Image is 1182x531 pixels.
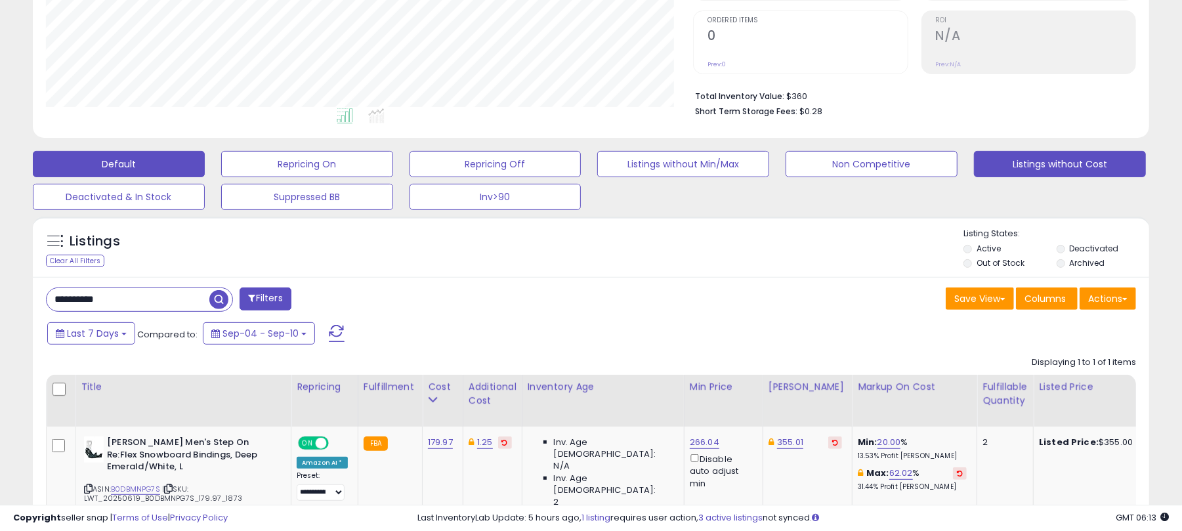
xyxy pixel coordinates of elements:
[203,322,315,345] button: Sep-04 - Sep-10
[13,511,61,524] strong: Copyright
[690,436,719,449] a: 266.04
[974,151,1146,177] button: Listings without Cost
[858,452,967,461] p: 13.53% Profit [PERSON_NAME]
[889,467,913,480] a: 62.02
[428,380,457,394] div: Cost
[982,380,1028,408] div: Fulfillable Quantity
[777,436,803,449] a: 355.01
[327,438,348,449] span: OFF
[410,184,581,210] button: Inv>90
[477,436,493,449] a: 1.25
[858,436,877,448] b: Min:
[695,91,784,102] b: Total Inventory Value:
[690,452,753,490] div: Disable auto adjust min
[977,243,1001,254] label: Active
[1039,380,1152,394] div: Listed Price
[936,28,1135,46] h2: N/A
[690,380,757,394] div: Min Price
[877,436,901,449] a: 20.00
[1039,436,1148,448] div: $355.00
[240,287,291,310] button: Filters
[1116,511,1169,524] span: 2025-09-18 06:13 GMT
[33,151,205,177] button: Default
[1016,287,1078,310] button: Columns
[13,512,228,524] div: seller snap | |
[695,87,1126,103] li: $360
[963,228,1149,240] p: Listing States:
[46,255,104,267] div: Clear All Filters
[137,328,198,341] span: Compared to:
[695,106,797,117] b: Short Term Storage Fees:
[47,322,135,345] button: Last 7 Days
[1080,287,1136,310] button: Actions
[769,380,847,394] div: [PERSON_NAME]
[111,484,160,495] a: B0DBMNPG7S
[81,380,285,394] div: Title
[410,151,581,177] button: Repricing Off
[858,380,971,394] div: Markup on Cost
[936,60,961,68] small: Prev: N/A
[1024,292,1066,305] span: Columns
[170,511,228,524] a: Privacy Policy
[554,460,570,472] span: N/A
[707,28,907,46] h2: 0
[707,60,726,68] small: Prev: 0
[554,436,674,460] span: Inv. Age [DEMOGRAPHIC_DATA]:
[222,327,299,340] span: Sep-04 - Sep-10
[297,457,348,469] div: Amazon AI *
[799,105,822,117] span: $0.28
[982,436,1023,448] div: 2
[528,380,679,394] div: Inventory Age
[297,380,352,394] div: Repricing
[858,482,967,492] p: 31.44% Profit [PERSON_NAME]
[67,327,119,340] span: Last 7 Days
[221,151,393,177] button: Repricing On
[858,467,967,492] div: %
[112,511,168,524] a: Terms of Use
[1070,243,1119,254] label: Deactivated
[707,17,907,24] span: Ordered Items
[1032,356,1136,369] div: Displaying 1 to 1 of 1 items
[786,151,958,177] button: Non Competitive
[428,436,453,449] a: 179.97
[33,184,205,210] button: Deactivated & In Stock
[1070,257,1105,268] label: Archived
[107,436,266,477] b: [PERSON_NAME] Men's Step On Re:Flex Snowboard Bindings, Deep Emerald/White, L
[581,511,610,524] a: 1 listing
[297,471,348,501] div: Preset:
[84,436,281,519] div: ASIN:
[853,375,977,427] th: The percentage added to the cost of goods (COGS) that forms the calculator for Min & Max prices.
[977,257,1024,268] label: Out of Stock
[417,512,1169,524] div: Last InventoryLab Update: 5 hours ago, requires user action, not synced.
[299,438,316,449] span: ON
[469,380,517,408] div: Additional Cost
[84,436,104,463] img: 31XuOiTBQtL._SL40_.jpg
[698,511,763,524] a: 3 active listings
[70,232,120,251] h5: Listings
[597,151,769,177] button: Listings without Min/Max
[364,380,417,394] div: Fulfillment
[221,184,393,210] button: Suppressed BB
[554,473,674,496] span: Inv. Age [DEMOGRAPHIC_DATA]:
[866,467,889,479] b: Max:
[858,436,967,461] div: %
[936,17,1135,24] span: ROI
[84,484,242,503] span: | SKU: LWT_20250619_B0DBMNPG7S_179.97_1873
[946,287,1014,310] button: Save View
[1039,436,1099,448] b: Listed Price:
[364,436,388,451] small: FBA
